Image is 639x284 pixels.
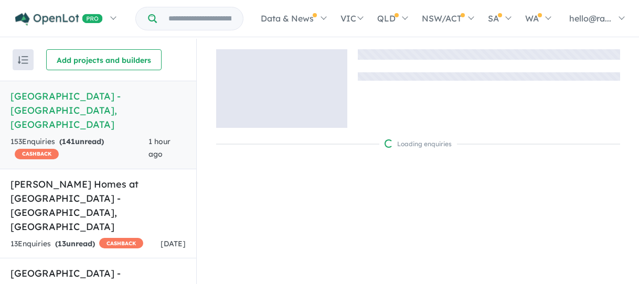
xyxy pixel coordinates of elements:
[569,13,611,24] span: hello@ra...
[159,7,241,30] input: Try estate name, suburb, builder or developer
[58,239,66,248] span: 13
[15,149,59,159] span: CASHBACK
[385,139,452,149] div: Loading enquiries
[99,238,143,248] span: CASHBACK
[10,89,186,132] h5: [GEOGRAPHIC_DATA] - [GEOGRAPHIC_DATA] , [GEOGRAPHIC_DATA]
[46,49,162,70] button: Add projects and builders
[59,137,104,146] strong: ( unread)
[18,56,28,64] img: sort.svg
[15,13,103,26] img: Openlot PRO Logo White
[10,238,143,250] div: 13 Enquir ies
[148,137,171,159] span: 1 hour ago
[55,239,95,248] strong: ( unread)
[161,239,186,248] span: [DATE]
[10,136,148,161] div: 153 Enquir ies
[62,137,75,146] span: 141
[10,177,186,234] h5: [PERSON_NAME] Homes at [GEOGRAPHIC_DATA] - [GEOGRAPHIC_DATA] , [GEOGRAPHIC_DATA]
